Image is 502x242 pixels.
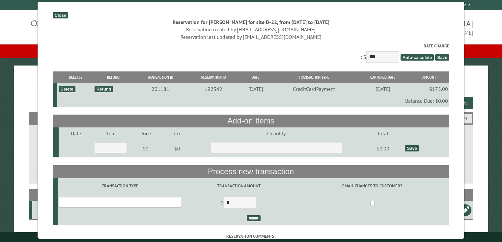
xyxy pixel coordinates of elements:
td: Date [59,127,93,139]
td: Tax [164,127,191,139]
th: Site [32,189,73,201]
td: Price [128,127,164,139]
td: [DATE] [239,83,272,95]
td: $0 [164,139,191,158]
th: Process new transaction [53,165,449,178]
span: Save [435,54,449,61]
div: : $ [53,43,449,64]
th: Reservation ID [188,71,240,83]
div: D-22 [35,207,72,213]
th: Captured Date [356,71,409,83]
td: [DATE] [356,83,409,95]
td: $ [182,194,295,212]
td: CreditCardPayment [272,83,356,95]
td: 192342 [188,83,240,95]
small: © Campground Commander LLC. All rights reserved. [214,235,288,239]
div: Reservation last updated by [EMAIL_ADDRESS][DOMAIN_NAME] [53,33,449,40]
h1: Reservations [29,76,473,94]
div: Close [53,12,68,18]
label: Rate Charge [53,43,449,49]
th: Delete? [58,71,94,83]
span: Auto-calculate [401,54,434,61]
th: Amount [409,71,449,83]
td: Quantity [191,127,362,139]
td: Balance Due: $0.00 [58,95,449,107]
td: Total [362,127,404,139]
th: Refund [94,71,133,83]
td: 201181 [133,83,188,95]
div: Reservation created by [EMAIL_ADDRESS][DOMAIN_NAME] [53,26,449,33]
th: Transaction ID [133,71,188,83]
th: Add-on Items [53,115,449,127]
td: $175.00 [409,83,449,95]
div: Refund [95,86,113,92]
td: Item [93,127,128,139]
h2: Filters [29,112,473,124]
label: Transaction Amount [183,183,294,189]
label: Transaction Type [59,183,181,189]
img: Campground Commander [29,13,111,39]
label: Email changes to customer? [296,183,448,189]
div: Save [405,145,419,151]
td: $0 [128,139,164,158]
th: Date [239,71,272,83]
label: Reservation comments: [53,233,449,239]
div: Delete [59,86,75,92]
div: Reservation for [PERSON_NAME] for site D-22, from [DATE] to [DATE] [53,18,449,26]
th: Transaction Type [272,71,356,83]
td: $0.00 [362,139,404,158]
